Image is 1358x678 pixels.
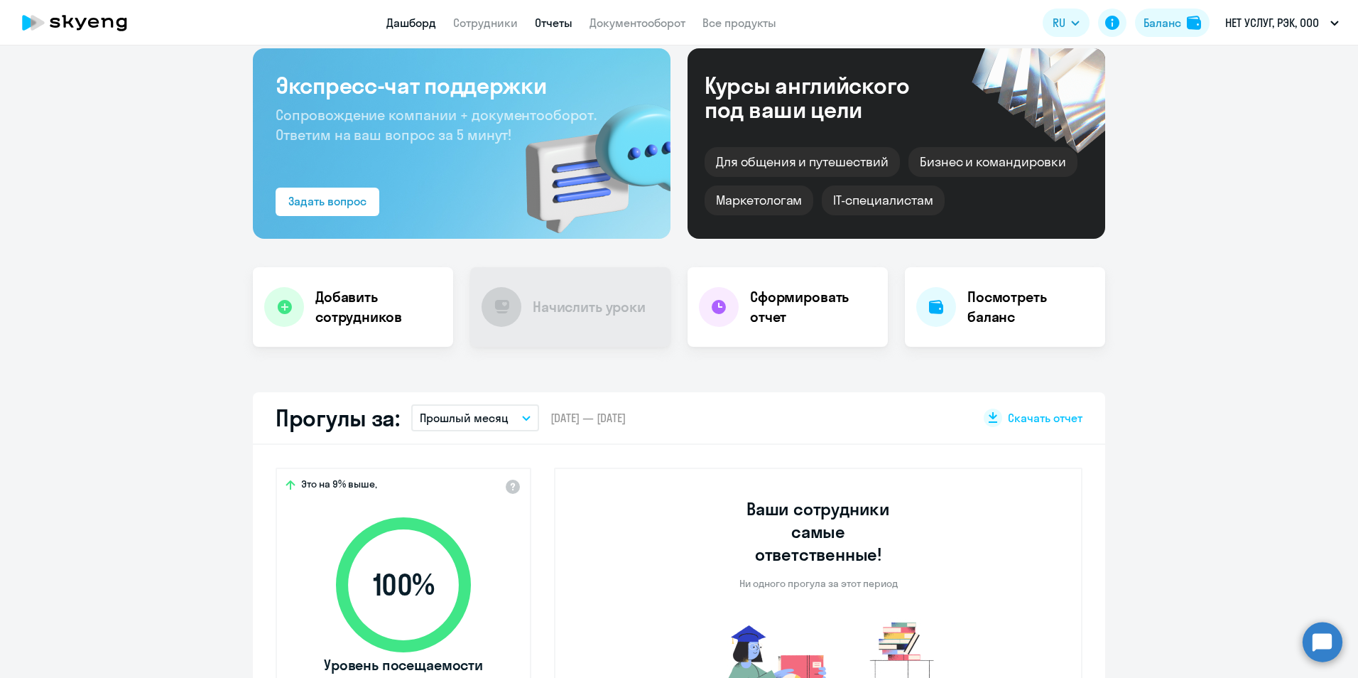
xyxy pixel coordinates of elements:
div: Бизнес и командировки [908,147,1077,177]
h4: Сформировать отчет [750,287,876,327]
button: Задать вопрос [276,188,379,216]
p: Прошлый месяц [420,409,509,426]
h2: Прогулы за: [276,404,400,432]
div: Для общения и путешествий [705,147,900,177]
h4: Добавить сотрудников [315,287,442,327]
span: Сопровождение компании + документооборот. Ответим на ваш вопрос за 5 минут! [276,106,597,144]
img: balance [1187,16,1201,30]
button: RU [1043,9,1090,37]
img: bg-img [505,79,670,239]
a: Документооборот [590,16,685,30]
button: Прошлый месяц [411,404,539,431]
span: RU [1053,14,1065,31]
div: Курсы английского под ваши цели [705,73,947,122]
div: IT-специалистам [822,185,944,215]
a: Все продукты [702,16,776,30]
p: НЕТ УСЛУГ, РЭК, ООО [1225,14,1319,31]
span: 100 % [322,568,485,602]
h4: Посмотреть баланс [967,287,1094,327]
a: Дашборд [386,16,436,30]
h4: Начислить уроки [533,297,646,317]
div: Маркетологам [705,185,813,215]
h3: Ваши сотрудники самые ответственные! [727,497,910,566]
div: Задать вопрос [288,193,366,210]
h3: Экспресс-чат поддержки [276,71,648,99]
div: Баланс [1144,14,1181,31]
button: НЕТ УСЛУГ, РЭК, ООО [1218,6,1346,40]
a: Сотрудники [453,16,518,30]
span: [DATE] — [DATE] [550,410,626,426]
p: Ни одного прогула за этот период [739,577,898,590]
span: Это на 9% выше, [301,478,377,495]
a: Отчеты [535,16,572,30]
span: Скачать отчет [1008,410,1082,426]
button: Балансbalance [1135,9,1210,37]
